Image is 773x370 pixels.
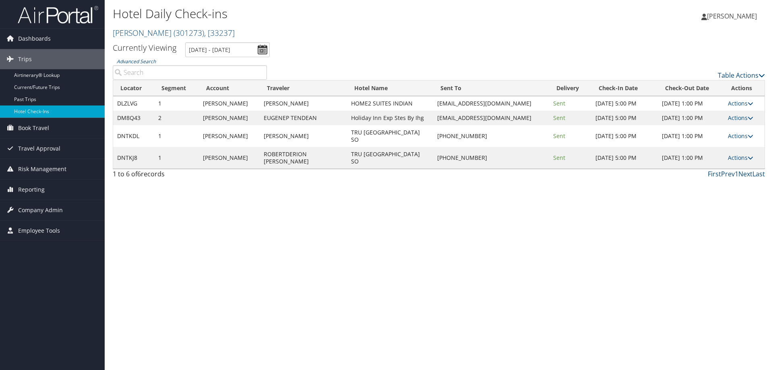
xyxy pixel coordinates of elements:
span: Company Admin [18,200,63,220]
a: [PERSON_NAME] [701,4,765,28]
input: [DATE] - [DATE] [185,42,270,57]
a: First [708,169,721,178]
td: [DATE] 5:00 PM [591,111,658,125]
td: [PHONE_NUMBER] [433,147,549,169]
td: 2 [154,111,199,125]
td: DM8Q43 [113,111,154,125]
td: [DATE] 5:00 PM [591,125,658,147]
img: airportal-logo.png [18,5,98,24]
td: 1 [154,96,199,111]
td: 1 [154,147,199,169]
span: Book Travel [18,118,49,138]
h1: Hotel Daily Check-ins [113,5,548,22]
span: Sent [553,154,565,161]
input: Advanced Search [113,65,267,80]
td: DNTKDL [113,125,154,147]
a: Next [738,169,752,178]
td: [PERSON_NAME] [199,125,260,147]
span: Sent [553,114,565,122]
th: Locator: activate to sort column ascending [113,81,154,96]
th: Check-Out Date: activate to sort column ascending [658,81,724,96]
a: [PERSON_NAME] [113,27,235,38]
span: 6 [137,169,141,178]
a: Actions [728,99,753,107]
td: EUGENEP TENDEAN [260,111,347,125]
a: Table Actions [718,71,765,80]
td: TRU [GEOGRAPHIC_DATA] SO [347,125,433,147]
td: [DATE] 5:00 PM [591,147,658,169]
a: Prev [721,169,735,178]
th: Delivery: activate to sort column ascending [549,81,591,96]
td: [PERSON_NAME] [260,96,347,111]
td: [PERSON_NAME] [199,96,260,111]
td: [DATE] 5:00 PM [591,96,658,111]
th: Segment: activate to sort column ascending [154,81,199,96]
td: [DATE] 1:00 PM [658,147,724,169]
span: Reporting [18,180,45,200]
span: Travel Approval [18,138,60,159]
a: Actions [728,114,753,122]
a: Actions [728,154,753,161]
span: Sent [553,99,565,107]
td: Holiday Inn Exp Stes By Ihg [347,111,433,125]
td: [DATE] 1:00 PM [658,96,724,111]
th: Sent To: activate to sort column ascending [433,81,549,96]
a: Actions [728,132,753,140]
span: Dashboards [18,29,51,49]
a: Advanced Search [117,58,156,65]
td: [PHONE_NUMBER] [433,125,549,147]
td: [EMAIL_ADDRESS][DOMAIN_NAME] [433,111,549,125]
span: ( 301273 ) [174,27,204,38]
td: DLZLVG [113,96,154,111]
span: Sent [553,132,565,140]
td: TRU [GEOGRAPHIC_DATA] SO [347,147,433,169]
span: Risk Management [18,159,66,179]
th: Check-In Date: activate to sort column ascending [591,81,658,96]
span: Employee Tools [18,221,60,241]
td: 1 [154,125,199,147]
th: Hotel Name: activate to sort column ascending [347,81,433,96]
td: [DATE] 1:00 PM [658,111,724,125]
td: [PERSON_NAME] [199,111,260,125]
td: ROBERTDERION [PERSON_NAME] [260,147,347,169]
a: 1 [735,169,738,178]
div: 1 to 6 of records [113,169,267,183]
th: Traveler: activate to sort column ascending [260,81,347,96]
td: [EMAIL_ADDRESS][DOMAIN_NAME] [433,96,549,111]
td: [PERSON_NAME] [199,147,260,169]
th: Actions [724,81,765,96]
a: Last [752,169,765,178]
span: [PERSON_NAME] [707,12,757,21]
span: , [ 33237 ] [204,27,235,38]
span: Trips [18,49,32,69]
h3: Currently Viewing [113,42,176,53]
th: Account: activate to sort column ascending [199,81,260,96]
td: [PERSON_NAME] [260,125,347,147]
td: [DATE] 1:00 PM [658,125,724,147]
td: DNTKJ8 [113,147,154,169]
td: HOME2 SUITES INDIAN [347,96,433,111]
